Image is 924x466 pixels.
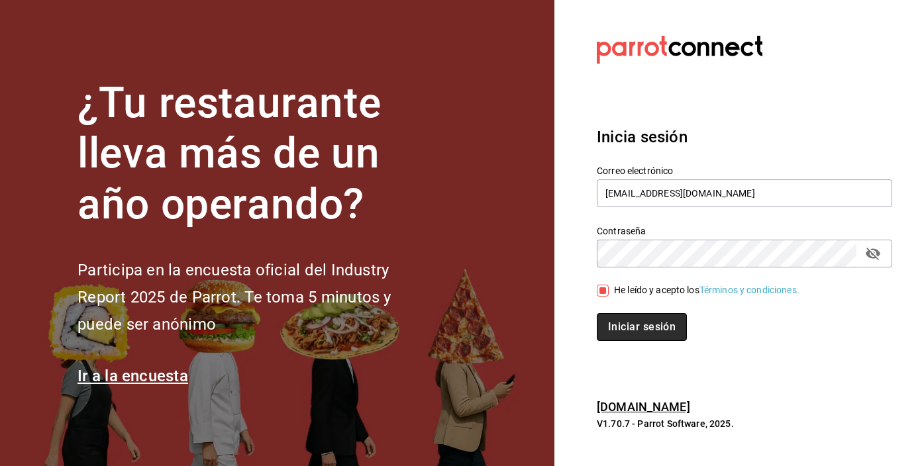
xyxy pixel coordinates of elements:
div: He leído y acepto los [614,283,799,297]
h2: Participa en la encuesta oficial del Industry Report 2025 de Parrot. Te toma 5 minutos y puede se... [77,257,435,338]
a: Ir a la encuesta [77,367,188,385]
label: Contraseña [597,226,892,235]
p: V1.70.7 - Parrot Software, 2025. [597,417,892,430]
h3: Inicia sesión [597,125,892,149]
label: Correo electrónico [597,165,892,175]
button: Iniciar sesión [597,313,687,341]
h1: ¿Tu restaurante lleva más de un año operando? [77,78,435,230]
button: passwordField [862,242,884,265]
input: Ingresa tu correo electrónico [597,179,892,207]
a: Términos y condiciones. [699,285,799,295]
a: [DOMAIN_NAME] [597,400,690,414]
